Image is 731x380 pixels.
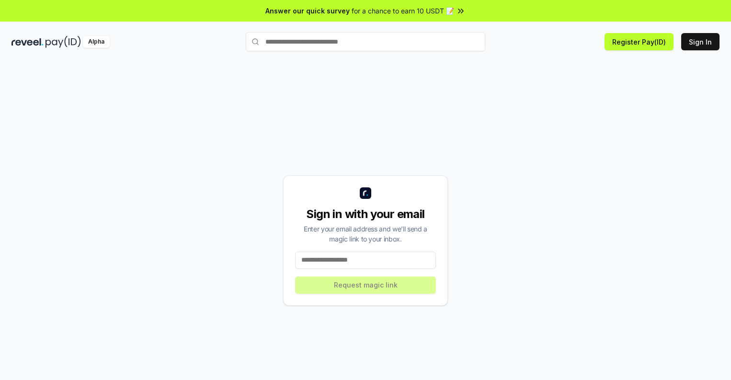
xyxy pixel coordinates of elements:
span: Answer our quick survey [265,6,350,16]
button: Sign In [681,33,720,50]
div: Alpha [83,36,110,48]
img: pay_id [46,36,81,48]
img: reveel_dark [11,36,44,48]
div: Sign in with your email [295,207,436,222]
span: for a chance to earn 10 USDT 📝 [352,6,454,16]
img: logo_small [360,187,371,199]
div: Enter your email address and we’ll send a magic link to your inbox. [295,224,436,244]
button: Register Pay(ID) [605,33,674,50]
